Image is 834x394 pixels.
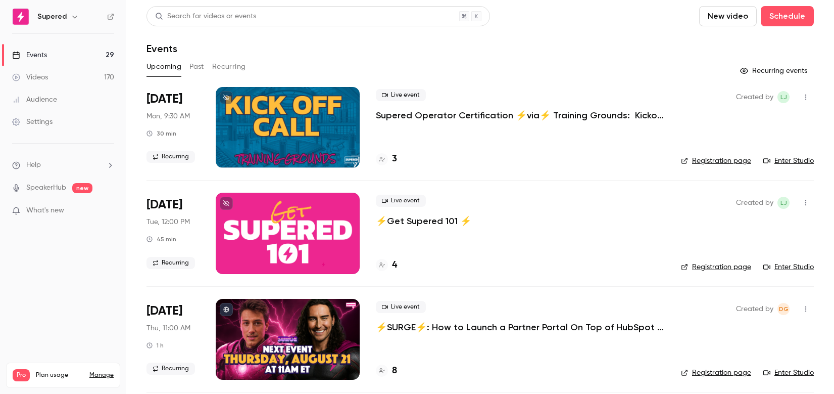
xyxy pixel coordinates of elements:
a: Manage [89,371,114,379]
span: Live event [376,195,426,207]
a: SpeakerHub [26,183,66,193]
span: Recurring [146,257,195,269]
button: Recurring events [735,63,814,79]
div: Audience [12,95,57,105]
div: Settings [12,117,53,127]
a: Registration page [681,368,751,378]
span: What's new [26,205,64,216]
span: Created by [736,303,773,315]
span: [DATE] [146,303,182,319]
h4: 4 [392,258,397,272]
div: Aug 21 Thu, 11:00 AM (America/New York) [146,299,200,380]
button: Upcoming [146,59,181,75]
span: Thu, 11:00 AM [146,323,190,333]
li: help-dropdown-opener [12,160,114,170]
h1: Events [146,42,177,55]
a: ⚡️SURGE⚡️: How to Launch a Partner Portal On Top of HubSpot w/Introw [376,321,665,333]
div: 45 min [146,235,176,243]
button: Recurring [212,59,246,75]
span: Tue, 12:00 PM [146,217,190,227]
span: Recurring [146,151,195,163]
span: new [72,183,92,193]
div: 30 min [146,129,176,138]
span: [DATE] [146,91,182,107]
a: Supered Operator Certification ⚡️via⚡️ Training Grounds: Kickoff Call [376,109,665,121]
span: Lindsay John [777,197,790,209]
img: Supered [13,9,29,25]
a: ⚡️Get Supered 101 ⚡️ [376,215,471,227]
span: Created by [736,91,773,103]
a: Enter Studio [763,262,814,272]
h4: 8 [392,364,397,378]
span: LJ [780,91,787,103]
span: Recurring [146,363,195,375]
span: DG [779,303,789,315]
span: Live event [376,301,426,313]
a: Enter Studio [763,368,814,378]
div: Videos [12,72,48,82]
span: Plan usage [36,371,83,379]
span: Pro [13,369,30,381]
div: Aug 18 Mon, 9:30 AM (America/New York) [146,87,200,168]
div: 1 h [146,341,164,349]
span: Created by [736,197,773,209]
span: Lindsay John [777,91,790,103]
iframe: Noticeable Trigger [102,206,114,215]
a: Registration page [681,156,751,166]
span: Live event [376,89,426,101]
a: Registration page [681,262,751,272]
button: Schedule [761,6,814,26]
a: 4 [376,258,397,272]
div: Events [12,50,47,60]
div: Search for videos or events [155,11,256,22]
span: D'Ana Guiloff [777,303,790,315]
button: New video [699,6,757,26]
a: 3 [376,152,397,166]
h6: Supered [37,12,67,22]
span: LJ [780,197,787,209]
a: Enter Studio [763,156,814,166]
a: 8 [376,364,397,378]
span: Help [26,160,41,170]
div: Aug 19 Tue, 12:00 PM (America/New York) [146,193,200,274]
h4: 3 [392,152,397,166]
span: [DATE] [146,197,182,213]
button: Past [189,59,204,75]
span: Mon, 9:30 AM [146,111,190,121]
